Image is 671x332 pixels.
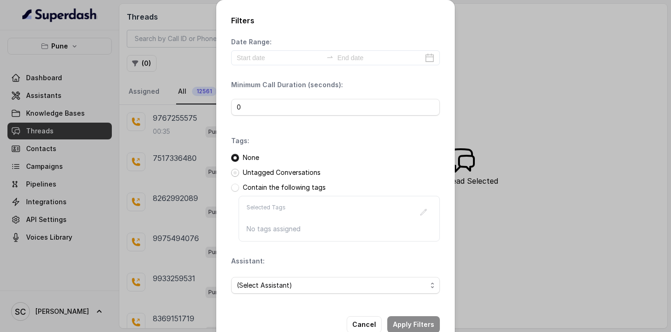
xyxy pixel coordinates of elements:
span: to [326,53,334,61]
p: Tags: [231,136,249,145]
p: Contain the following tags [243,183,326,192]
p: None [243,153,259,162]
span: (Select Assistant) [237,280,427,291]
p: Assistant: [231,256,265,266]
input: End date [337,53,423,63]
span: swap-right [326,53,334,61]
p: Minimum Call Duration (seconds): [231,80,343,90]
p: Selected Tags [246,204,286,221]
input: Start date [237,53,322,63]
button: (Select Assistant) [231,277,440,294]
p: Untagged Conversations [243,168,321,177]
p: Date Range: [231,37,272,47]
p: No tags assigned [246,224,432,234]
h2: Filters [231,15,440,26]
